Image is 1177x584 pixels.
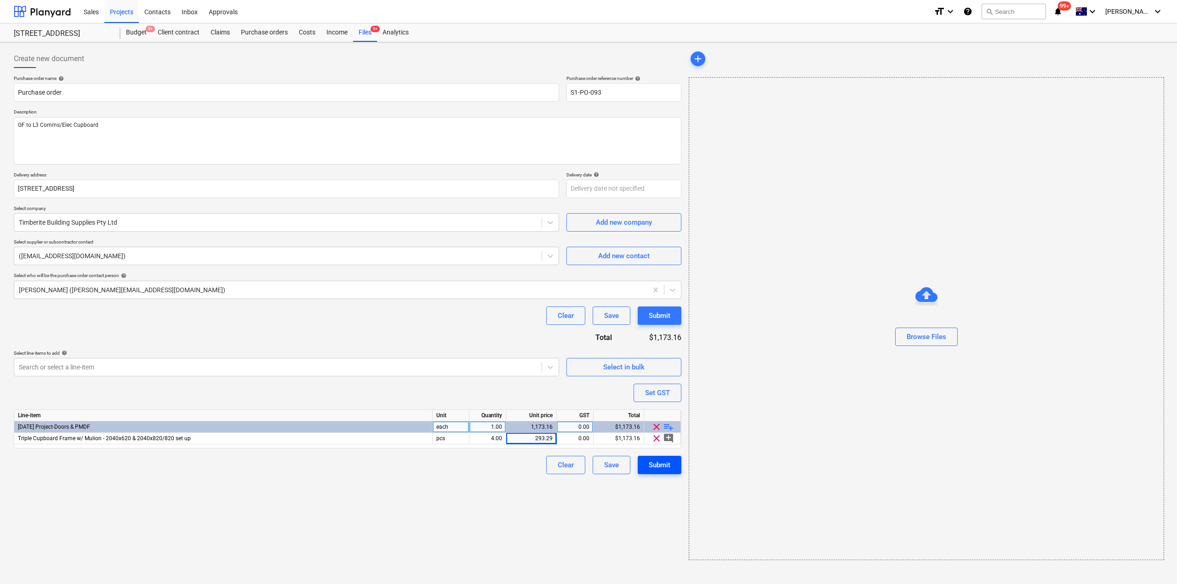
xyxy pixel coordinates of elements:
span: 99+ [1058,1,1071,11]
div: Budget [120,23,152,42]
a: Costs [293,23,321,42]
div: GST [557,410,594,421]
div: pcs [433,433,469,444]
p: Delivery address [14,172,559,180]
i: notifications [1053,6,1063,17]
div: each [433,421,469,433]
div: Unit price [506,410,557,421]
div: Line-item [14,410,433,421]
div: Purchase order reference number [566,75,681,81]
input: Delivery address [14,180,559,198]
a: Budget9+ [120,23,152,42]
button: Submit [638,306,681,325]
div: Save [604,459,619,471]
span: 9+ [371,26,380,32]
div: 0.00 [560,433,589,444]
div: Clear [558,310,574,322]
div: 293.29 [510,433,553,444]
div: Files [353,23,377,42]
div: 4.00 [473,433,502,444]
i: Knowledge base [963,6,972,17]
div: Unit [433,410,469,421]
div: Set GST [645,387,670,399]
span: playlist_add [663,421,674,432]
iframe: Chat Widget [1131,540,1177,584]
div: $1,173.16 [594,433,644,444]
input: Delivery date not specified [566,180,681,198]
button: Add new contact [566,247,681,265]
a: Analytics [377,23,414,42]
div: Submit [649,459,670,471]
div: Total [594,410,644,421]
input: Document name [14,83,559,102]
input: Order number [566,83,681,102]
p: Select supplier or subcontractor contact [14,239,559,247]
div: Select line-items to add [14,350,559,356]
span: 9+ [146,26,155,32]
span: clear [651,433,662,444]
button: Set GST [634,384,681,402]
div: 0.00 [560,421,589,433]
div: $1,173.16 [594,421,644,433]
span: help [119,273,126,278]
span: 3-13-02 Project-Doors & PMDF [18,424,90,430]
a: Income [321,23,353,42]
div: Add new company [596,216,652,228]
a: Files9+ [353,23,377,42]
span: help [57,76,64,81]
span: search [986,8,993,15]
a: Claims [205,23,235,42]
div: [STREET_ADDRESS] [14,29,109,39]
i: keyboard_arrow_down [1087,6,1098,17]
div: 1,173.16 [510,421,553,433]
div: 1.00 [473,421,502,433]
i: format_size [934,6,945,17]
div: Add new contact [598,250,650,262]
button: Clear [546,306,585,325]
p: Select company [14,205,559,213]
span: [PERSON_NAME] [1105,8,1151,15]
span: help [592,172,599,177]
button: Save [593,306,630,325]
i: keyboard_arrow_down [945,6,956,17]
div: Select in bulk [603,361,645,373]
button: Submit [638,456,681,474]
div: Submit [649,310,670,322]
span: help [633,76,640,81]
button: Select in bulk [566,358,681,376]
span: Triple Cupboard Frame w/ Mulion - 2040x620 & 2040x820/820 set up [18,435,191,442]
div: Total [562,332,627,343]
span: clear [651,421,662,432]
button: Save [593,456,630,474]
textarea: GF to L3 Comms/Elec Cupboard [14,117,681,164]
button: Clear [546,456,585,474]
a: Client contract [152,23,205,42]
div: Clear [558,459,574,471]
span: add_comment [663,433,674,444]
button: Add new company [566,213,681,232]
div: Browse Files [689,77,1164,560]
span: Create new document [14,53,84,64]
span: add [692,53,703,64]
div: Select who will be the purchase order contact person [14,272,681,278]
a: Purchase orders [235,23,293,42]
div: Save [604,310,619,322]
div: Delivery date [566,172,681,178]
p: Description [14,109,681,117]
div: $1,173.16 [627,332,681,343]
div: Browse Files [907,331,946,343]
div: Quantity [469,410,506,421]
i: keyboard_arrow_down [1152,6,1163,17]
div: Purchase order name [14,75,559,81]
button: Search [982,4,1046,19]
span: help [60,350,67,356]
button: Browse Files [895,328,958,346]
